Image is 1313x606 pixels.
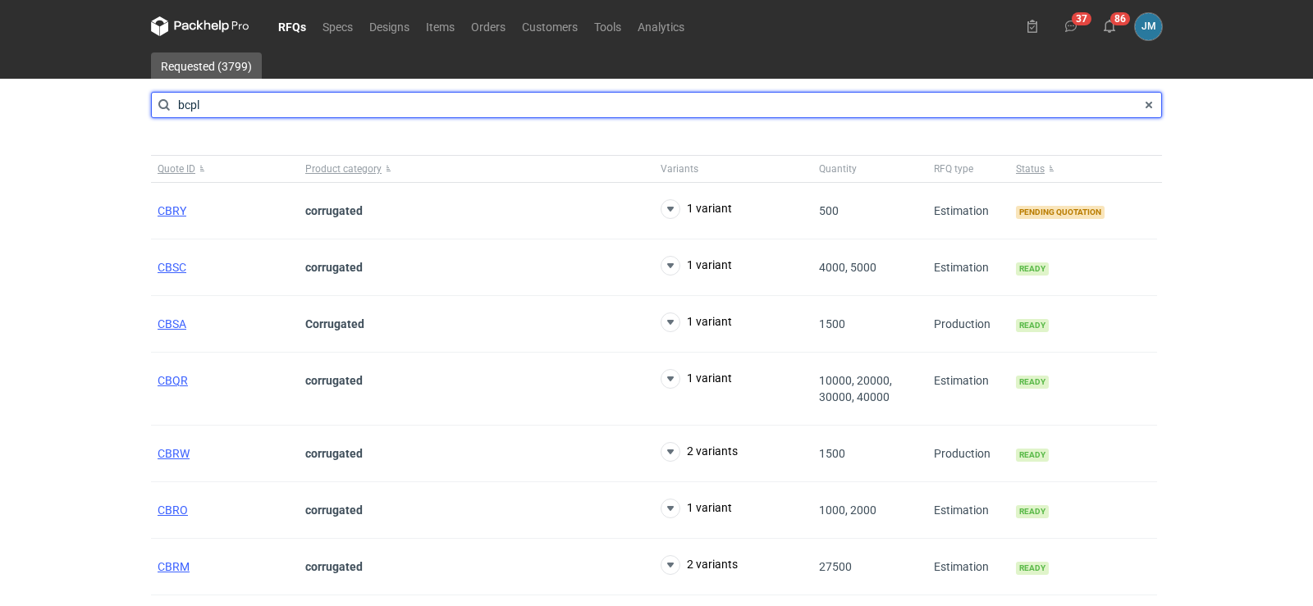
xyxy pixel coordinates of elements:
[305,503,363,517] strong: corrugated
[151,156,299,182] button: Quote ID
[305,374,363,387] strong: corrugated
[1016,262,1049,276] span: Ready
[927,239,1009,296] div: Estimation
[305,447,363,460] strong: corrugated
[661,369,732,389] button: 1 variant
[819,503,876,517] span: 1000, 2000
[927,353,1009,426] div: Estimation
[1016,319,1049,332] span: Ready
[1009,156,1157,182] button: Status
[1016,449,1049,462] span: Ready
[927,539,1009,595] div: Estimation
[151,52,262,79] a: Requested (3799)
[1135,13,1162,40] button: JM
[819,374,892,403] span: 10000, 20000, 30000, 40000
[305,162,382,175] span: Product category
[661,256,732,276] button: 1 variant
[158,374,188,387] a: CBQR
[819,162,857,175] span: Quantity
[299,156,654,182] button: Product category
[1016,206,1105,219] span: Pending quotation
[1016,376,1049,389] span: Ready
[305,261,363,274] strong: corrugated
[819,560,852,573] span: 27500
[927,426,1009,482] div: Production
[158,560,190,573] a: CBRM
[661,499,732,518] button: 1 variant
[661,162,698,175] span: Variants
[819,317,845,330] span: 1500
[305,204,363,217] strong: corrugated
[586,16,629,36] a: Tools
[1135,13,1162,40] div: Joanna Myślak
[1016,162,1045,175] span: Status
[314,16,361,36] a: Specs
[514,16,586,36] a: Customers
[361,16,418,36] a: Designs
[418,16,463,36] a: Items
[819,204,839,217] span: 500
[927,482,1009,539] div: Estimation
[819,261,876,274] span: 4000, 5000
[927,296,1009,353] div: Production
[305,560,363,573] strong: corrugated
[819,447,845,460] span: 1500
[927,183,1009,239] div: Estimation
[158,317,186,330] a: CBSA
[158,503,188,517] a: CBRO
[151,16,249,36] svg: Packhelp Pro
[158,162,195,175] span: Quote ID
[1058,13,1084,39] button: 37
[158,261,186,274] a: CBSC
[1016,505,1049,518] span: Ready
[661,555,738,575] button: 2 variants
[158,204,186,217] a: CBRY
[934,162,973,175] span: RFQ type
[270,16,314,36] a: RFQs
[1096,13,1123,39] button: 86
[629,16,693,36] a: Analytics
[661,199,732,219] button: 1 variant
[463,16,514,36] a: Orders
[305,317,364,330] strong: Corrugated
[1016,562,1049,575] span: Ready
[661,442,738,462] button: 2 variants
[661,312,732,332] button: 1 variant
[158,447,190,460] a: CBRW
